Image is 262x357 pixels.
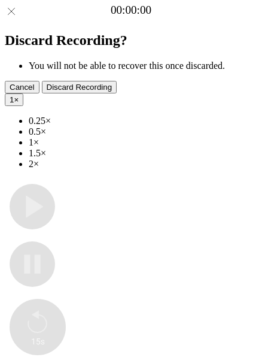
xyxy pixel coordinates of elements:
button: Discard Recording [42,81,117,93]
li: 1× [29,137,257,148]
li: 0.25× [29,116,257,126]
a: 00:00:00 [111,4,151,17]
span: 1 [10,95,14,104]
button: Cancel [5,81,39,93]
li: 2× [29,159,257,170]
button: 1× [5,93,23,106]
li: 1.5× [29,148,257,159]
li: 0.5× [29,126,257,137]
li: You will not be able to recover this once discarded. [29,60,257,71]
h2: Discard Recording? [5,32,257,49]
